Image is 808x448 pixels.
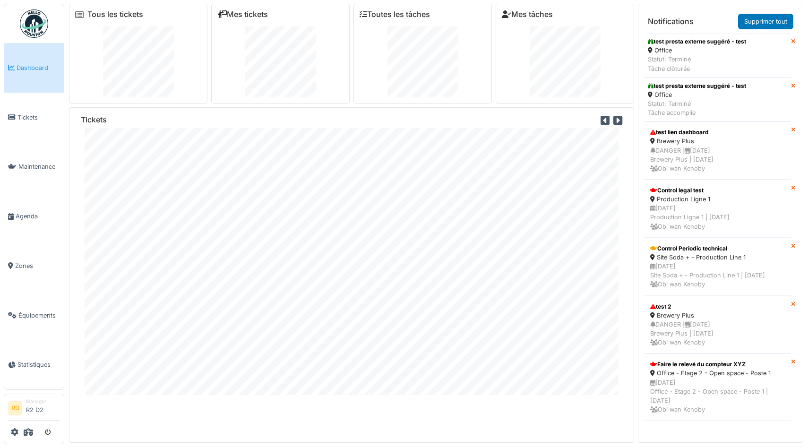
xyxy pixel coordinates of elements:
[18,311,60,320] span: Équipements
[650,137,785,146] div: Brewery Plus
[8,398,60,421] a: RD ManagerR2 D2
[17,63,60,72] span: Dashboard
[4,241,64,291] a: Zones
[650,360,785,369] div: Faire le relevé du compteur XYZ
[650,204,785,231] div: [DATE] Production Ligne 1 | [DATE] Obi wan Kenoby
[644,180,791,238] a: Control legal test Production Ligne 1 [DATE]Production Ligne 1 | [DATE] Obi wan Kenoby
[648,99,746,117] div: Statut: Terminé Tâche accomplie
[4,93,64,142] a: Tickets
[4,43,64,93] a: Dashboard
[650,262,785,289] div: [DATE] Site Soda + - Production Line 1 | [DATE] Obi wan Kenoby
[20,9,48,38] img: Badge_color-CXgf-gQk.svg
[4,340,64,390] a: Statistiques
[644,33,791,78] a: test presta externe suggéré - test Office Statut: TerminéTâche clôturée
[644,353,791,421] a: Faire le relevé du compteur XYZ Office - Etage 2 - Open space - Poste 1 [DATE]Office - Etage 2 - ...
[360,10,430,19] a: Toutes les tâches
[26,398,60,405] div: Manager
[650,128,785,137] div: test lien dashboard
[644,238,791,296] a: Control Periodic technical Site Soda + - Production Line 1 [DATE]Site Soda + - Production Line 1 ...
[650,378,785,414] div: [DATE] Office - Etage 2 - Open space - Poste 1 | [DATE] Obi wan Kenoby
[17,360,60,369] span: Statistiques
[648,17,694,26] h6: Notifications
[650,302,785,311] div: test 2
[650,253,785,262] div: Site Soda + - Production Line 1
[26,398,60,418] li: R2 D2
[644,296,791,354] a: test 2 Brewery Plus DANGER |[DATE]Brewery Plus | [DATE] Obi wan Kenoby
[648,82,746,90] div: test presta externe suggéré - test
[648,55,746,73] div: Statut: Terminé Tâche clôturée
[650,311,785,320] div: Brewery Plus
[17,113,60,122] span: Tickets
[648,46,746,55] div: Office
[4,191,64,241] a: Agenda
[18,162,60,171] span: Maintenance
[4,142,64,192] a: Maintenance
[650,244,785,253] div: Control Periodic technical
[87,10,143,19] a: Tous les tickets
[650,369,785,378] div: Office - Etage 2 - Open space - Poste 1
[650,186,785,195] div: Control legal test
[650,146,785,173] div: DANGER | [DATE] Brewery Plus | [DATE] Obi wan Kenoby
[650,320,785,347] div: DANGER | [DATE] Brewery Plus | [DATE] Obi wan Kenoby
[4,291,64,340] a: Équipements
[217,10,268,19] a: Mes tickets
[738,14,793,29] a: Supprimer tout
[650,195,785,204] div: Production Ligne 1
[502,10,553,19] a: Mes tâches
[644,121,791,180] a: test lien dashboard Brewery Plus DANGER |[DATE]Brewery Plus | [DATE] Obi wan Kenoby
[81,115,107,124] h6: Tickets
[8,401,22,415] li: RD
[648,37,746,46] div: test presta externe suggéré - test
[644,78,791,122] a: test presta externe suggéré - test Office Statut: TerminéTâche accomplie
[648,90,746,99] div: Office
[15,261,60,270] span: Zones
[16,212,60,221] span: Agenda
